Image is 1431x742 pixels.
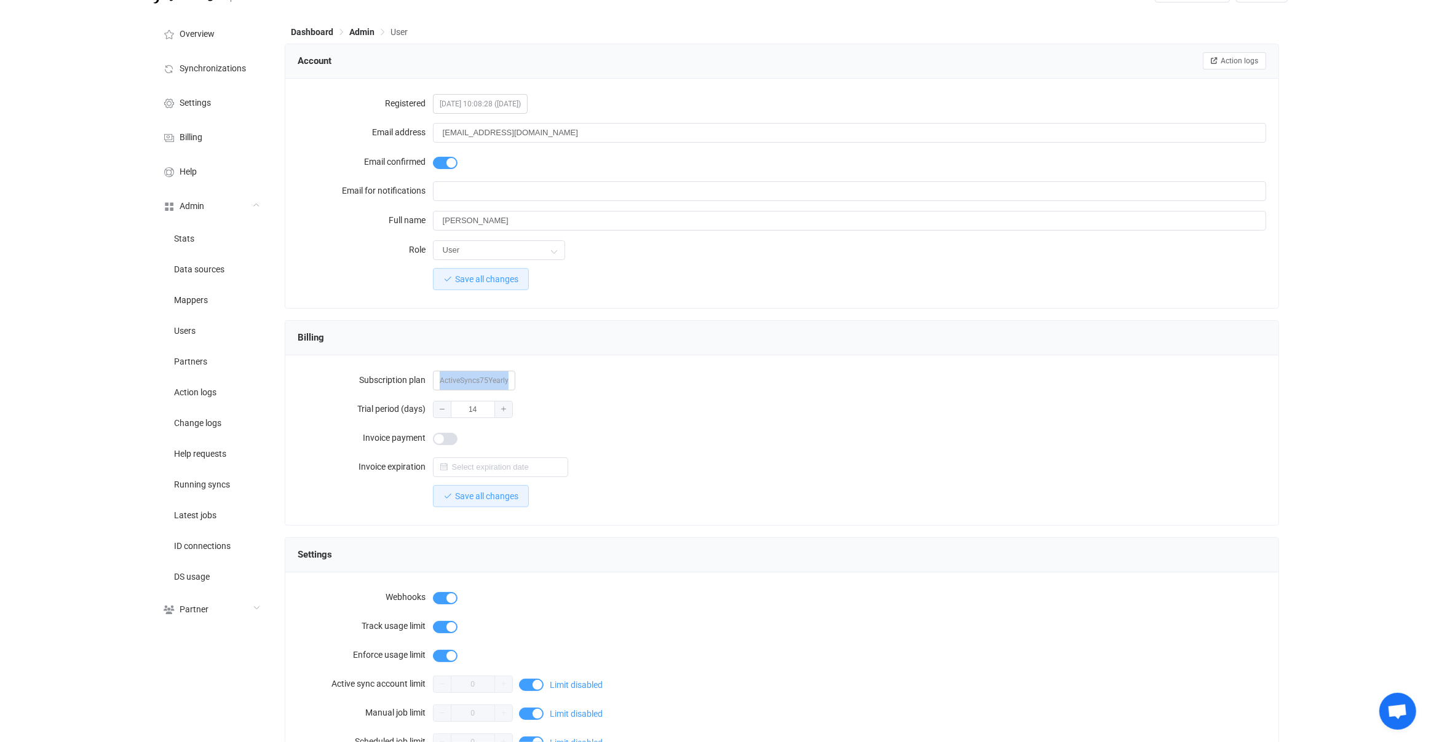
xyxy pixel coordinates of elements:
span: Partners [174,357,207,367]
a: ID connections [149,530,272,561]
label: Registered [298,91,433,116]
label: Full name [298,208,433,232]
label: Manual job limit [298,700,433,725]
button: Save all changes [433,268,529,290]
label: Invoice expiration [298,454,433,479]
span: Synchronizations [180,64,246,74]
span: Latest jobs [174,511,216,521]
label: Enforce usage limit [298,642,433,667]
a: Overview [149,16,272,50]
span: [DATE] 10:08:28 ([DATE]) [433,94,528,114]
span: Partner [180,605,208,615]
a: Help [149,154,272,188]
label: Email address [298,120,433,144]
span: ID connections [174,542,231,551]
a: Data sources [149,253,272,284]
label: Role [298,237,433,262]
span: User [390,27,408,37]
a: Partners [149,345,272,376]
span: Running syncs [174,480,230,490]
input: Select expiration date [433,457,568,477]
a: Help requests [149,438,272,468]
a: Action logs [149,376,272,407]
div: Breadcrumb [291,28,408,36]
input: Select role [433,240,565,260]
a: Mappers [149,284,272,315]
span: Action logs [1221,57,1258,65]
a: Synchronizations [149,50,272,85]
span: Admin [349,27,375,37]
label: Subscription plan [298,368,433,392]
a: Billing [149,119,272,154]
span: Settings [298,545,332,564]
a: Latest jobs [149,499,272,530]
label: Trial period (days) [298,397,433,421]
span: Help requests [174,449,226,459]
span: Users [174,326,196,336]
label: Email for notifications [298,178,433,203]
span: DS usage [174,572,210,582]
a: Settings [149,85,272,119]
span: Mappers [174,296,208,306]
span: Limit disabled [550,681,603,689]
a: Users [149,315,272,345]
span: Account [298,52,331,70]
span: Save all changes [455,491,518,501]
label: Webhooks [298,585,433,609]
span: Stats [174,234,194,244]
span: Help [180,167,197,177]
span: Dashboard [291,27,333,37]
span: Action logs [174,388,216,398]
span: Save all changes [455,274,518,284]
label: Invoice payment [298,425,433,450]
a: Change logs [149,407,272,438]
span: ActiveSyncs75Yearly [433,371,515,390]
a: Open chat [1379,693,1416,730]
span: Billing [298,328,324,347]
span: Overview [180,30,215,39]
span: Data sources [174,265,224,275]
a: Running syncs [149,468,272,499]
span: Admin [180,202,204,211]
button: Save all changes [433,485,529,507]
label: Track usage limit [298,614,433,638]
span: Settings [180,98,211,108]
a: DS usage [149,561,272,591]
button: Action logs [1203,52,1266,69]
span: Change logs [174,419,221,428]
a: Stats [149,223,272,253]
label: Email confirmed [298,149,433,174]
label: Active sync account limit [298,671,433,696]
span: Billing [180,133,202,143]
span: Limit disabled [550,709,603,718]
